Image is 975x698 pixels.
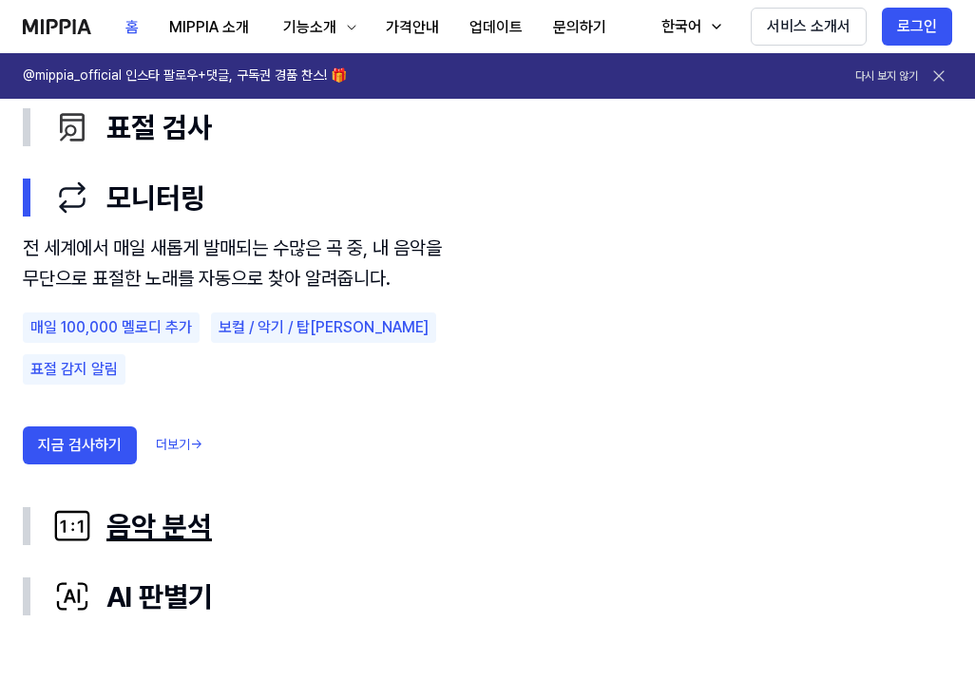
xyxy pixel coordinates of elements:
button: 한국어 [642,8,736,46]
button: AI 판별기 [23,561,952,632]
a: 홈 [110,1,154,53]
button: 지금 검사하기 [23,426,137,464]
button: 표절 검사 [23,92,952,162]
button: 홈 [110,9,154,47]
div: 기능소개 [279,16,340,39]
div: 보컬 / 악기 / 탑[PERSON_NAME] [211,312,436,343]
a: 업데이트 [454,1,538,53]
a: 더보기→ [156,436,202,455]
button: 문의하기 [538,9,621,47]
div: 매일 100,000 멜로디 추가 [23,312,200,343]
div: 전 세계에서 매일 새롭게 발매되는 수많은 곡 중, 내 음악을 무단으로 표절한 노래를 자동으로 찾아 알려줍니다. [23,233,458,293]
button: 모니터링 [23,162,952,233]
button: 기능소개 [264,9,371,47]
img: logo [23,19,91,34]
button: 로그인 [882,8,952,46]
div: AI 판별기 [53,576,952,616]
button: 음악 분석 [23,491,952,561]
button: 업데이트 [454,9,538,47]
div: 표절 감지 알림 [23,354,125,385]
div: 한국어 [658,15,705,38]
button: 서비스 소개서 [751,8,867,46]
button: MIPPIA 소개 [154,9,264,47]
div: 음악 분석 [53,506,952,546]
div: 모니터링 [53,178,952,217]
h1: @mippia_official 인스타 팔로우+댓글, 구독권 경품 찬스! 🎁 [23,66,347,85]
button: 다시 보지 않기 [855,68,918,85]
div: 모니터링 [23,233,952,491]
div: 표절 검사 [53,107,952,147]
button: 가격안내 [371,9,454,47]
